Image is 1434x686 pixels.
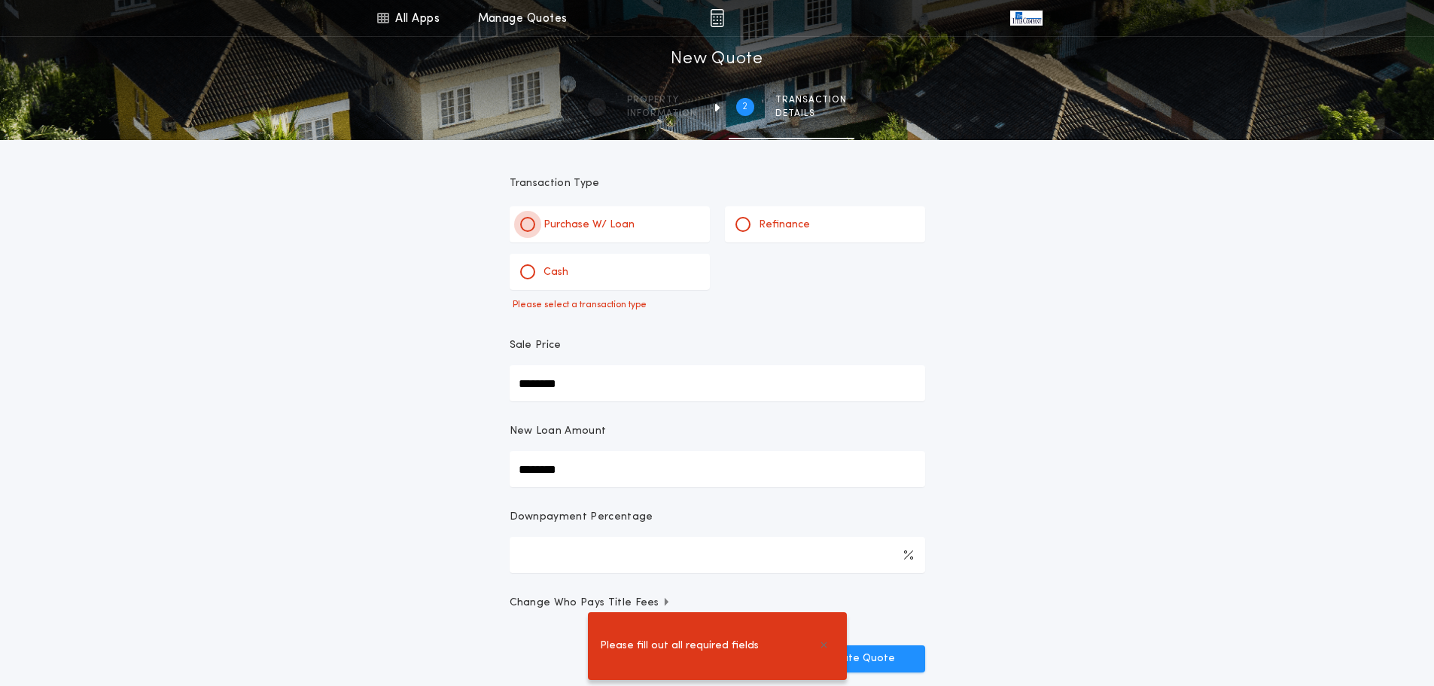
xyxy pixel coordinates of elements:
span: Transaction [775,94,847,106]
p: Please select a transaction type [510,299,925,311]
span: details [775,108,847,120]
h1: New Quote [671,47,763,72]
input: Downpayment Percentage [510,537,925,573]
p: Purchase W/ Loan [543,218,635,233]
span: Property [627,94,697,106]
p: Refinance [759,218,810,233]
img: img [710,9,724,27]
p: Transaction Type [510,176,925,191]
span: Change Who Pays Title Fees [510,596,671,611]
img: vs-icon [1010,11,1042,26]
h2: 2 [742,101,747,113]
p: New Loan Amount [510,424,607,439]
button: Change Who Pays Title Fees [510,596,925,611]
input: New Loan Amount [510,451,925,487]
input: Sale Price [510,365,925,401]
p: Cash [543,265,568,280]
span: Please fill out all required fields [600,638,759,654]
span: information [627,108,697,120]
p: Downpayment Percentage [510,510,653,525]
p: Sale Price [510,338,562,353]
